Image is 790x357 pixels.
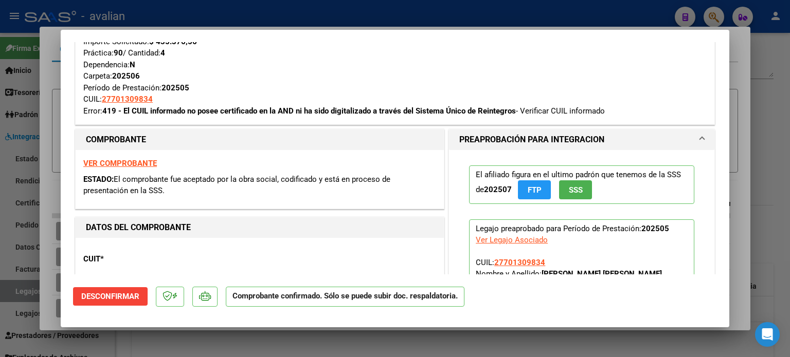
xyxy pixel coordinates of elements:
mat-expansion-panel-header: PREAPROBACIÓN PARA INTEGRACION [449,129,714,150]
span: FTP [528,185,542,195]
button: FTP [518,180,551,199]
strong: [PERSON_NAME] [PERSON_NAME] [542,269,662,278]
span: Desconfirmar [81,292,139,301]
button: Desconfirmar [73,287,148,306]
strong: N [130,60,135,69]
strong: 202506 [112,71,140,81]
a: VER COMPROBANTE [83,159,157,168]
strong: 90 [114,48,123,58]
strong: 202505 [641,224,669,233]
strong: COMPROBANTE [86,135,146,144]
span: SSS [569,185,583,195]
div: Ver Legajo Asociado [476,234,548,246]
div: Open Intercom Messenger [755,322,780,347]
span: 27701309834 [102,95,153,104]
p: Comprobante confirmado. Sólo se puede subir doc. respaldatoria. [226,287,464,307]
strong: 419 - El CUIL informado no posee certificado en la AND ni ha sido digitalizado a través del Siste... [102,106,516,116]
strong: DATOS DEL COMPROBANTE [86,222,191,232]
strong: 202505 [161,83,189,92]
strong: 202507 [484,185,512,194]
p: El afiliado figura en el ultimo padrón que tenemos de la SSS de [469,165,694,204]
span: ESTADO: [83,175,114,184]
h1: PREAPROBACIÓN PARA INTEGRACION [459,134,604,146]
button: SSS [559,180,592,199]
span: 27701309834 [494,258,545,267]
p: CUIT [83,253,189,265]
strong: 4 [160,48,165,58]
span: El comprobante fue aceptado por la obra social, codificado y está en proceso de presentación en l... [83,175,390,196]
div: Tipo de Archivo: Importe Solicitado: Práctica: / Cantidad: Dependencia: Carpeta: Período de Prest... [83,24,707,117]
strong: $ 435.376,56 [149,37,197,46]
